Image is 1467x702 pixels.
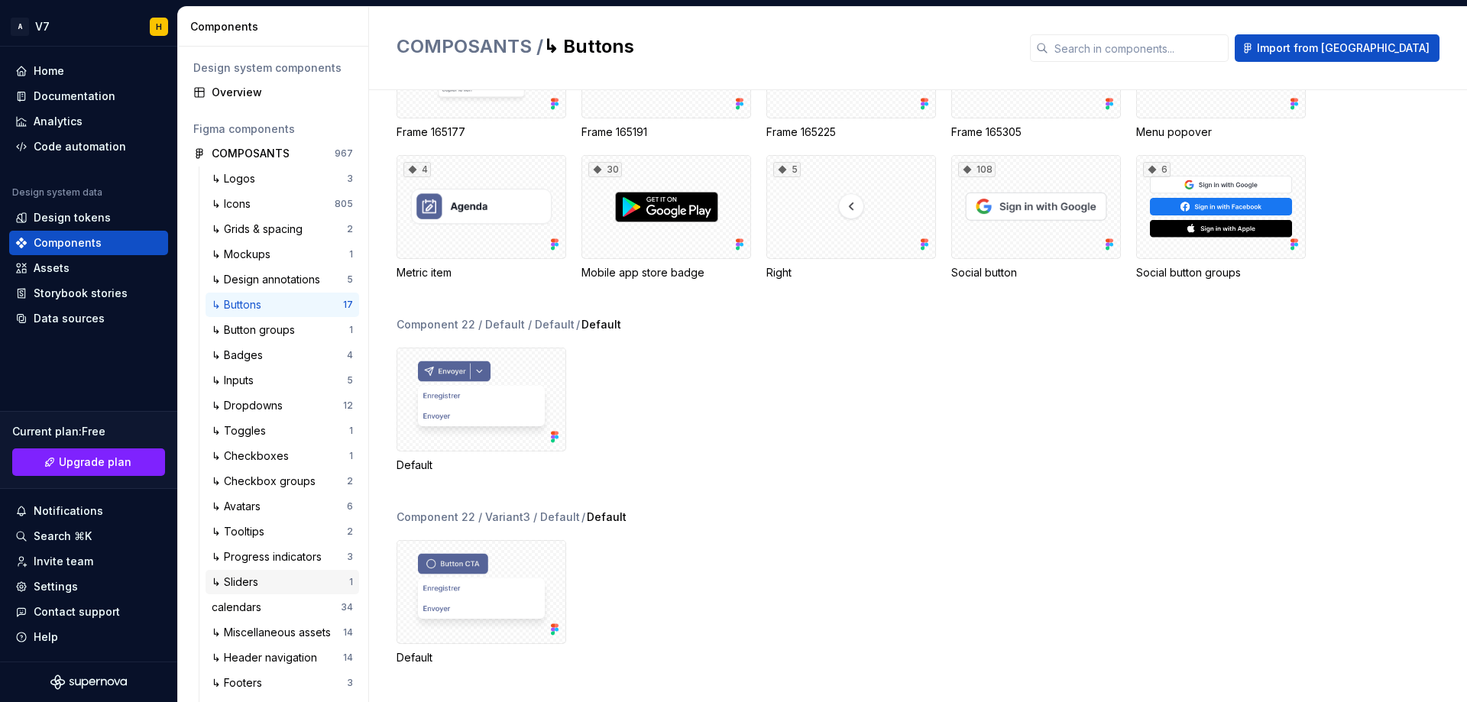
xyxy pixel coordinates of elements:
div: Frame 165191 [581,125,751,140]
div: 5 [773,162,801,177]
div: 5 [347,374,353,387]
div: Default [397,650,566,665]
div: A [11,18,29,36]
div: ↳ Icons [212,196,257,212]
div: 30Mobile app store badge [581,155,751,280]
div: Figma components [193,121,353,137]
a: ↳ Footers3 [206,671,359,695]
div: H [156,21,162,33]
a: Storybook stories [9,281,168,306]
div: Metric item [397,265,566,280]
a: Assets [9,256,168,280]
div: ↳ Miscellaneous assets [212,625,337,640]
a: ↳ Button groups1 [206,318,359,342]
button: Notifications [9,499,168,523]
span: Default [587,510,627,525]
button: Import from [GEOGRAPHIC_DATA] [1235,34,1439,62]
button: Contact support [9,600,168,624]
div: 1 [349,248,353,260]
div: Default [397,348,566,473]
span: Import from [GEOGRAPHIC_DATA] [1257,40,1430,56]
input: Search in components... [1048,34,1229,62]
a: ↳ Header navigation14 [206,645,359,670]
span: / [576,317,580,332]
div: 30 [588,162,622,177]
a: Invite team [9,549,168,574]
div: ↳ Grids & spacing [212,222,309,237]
div: ↳ Header navigation [212,650,323,665]
a: Data sources [9,306,168,331]
a: Home [9,59,168,83]
div: 1 [349,576,353,588]
div: Documentation [34,89,115,104]
button: Help [9,625,168,649]
a: Settings [9,574,168,599]
div: Assets [34,260,70,276]
a: Design tokens [9,205,168,230]
div: ↳ Design annotations [212,272,326,287]
a: ↳ Checkbox groups2 [206,469,359,493]
div: Menu popover [1136,125,1306,140]
div: ↳ Badges [212,348,269,363]
div: Components [190,19,362,34]
div: Design tokens [34,210,111,225]
div: Overview [212,85,353,100]
div: ↳ Tooltips [212,524,270,539]
div: 34 [341,601,353,613]
div: ↳ Sliders [212,574,264,590]
div: V7 [35,19,50,34]
div: ↳ Button groups [212,322,301,338]
div: ↳ Checkboxes [212,448,295,464]
div: 4Metric item [397,155,566,280]
div: ↳ Avatars [212,499,267,514]
a: ↳ Inputs5 [206,368,359,393]
span: COMPOSANTS / [397,35,543,57]
div: 1 [349,425,353,437]
div: Default [397,540,566,665]
svg: Supernova Logo [50,675,127,690]
div: 3 [347,551,353,563]
div: 3 [347,173,353,185]
div: 4 [403,162,431,177]
div: Design system data [12,186,102,199]
div: 17 [343,299,353,311]
a: ↳ Miscellaneous assets14 [206,620,359,645]
a: ↳ Logos3 [206,167,359,191]
a: ↳ Dropdowns12 [206,393,359,418]
div: 4 [347,349,353,361]
div: Data sources [34,311,105,326]
a: ↳ Badges4 [206,343,359,367]
span: Upgrade plan [59,455,131,470]
a: ↳ Progress indicators3 [206,545,359,569]
span: / [581,510,585,525]
div: 6 [1143,162,1171,177]
button: AV7H [3,10,174,43]
div: Current plan : Free [12,424,165,439]
div: ↳ Checkbox groups [212,474,322,489]
span: Default [581,317,621,332]
div: ↳ Progress indicators [212,549,328,565]
div: 2 [347,475,353,487]
a: Components [9,231,168,255]
a: ↳ Sliders1 [206,570,359,594]
div: Social button [951,265,1121,280]
div: Design system components [193,60,353,76]
div: Invite team [34,554,93,569]
a: Code automation [9,134,168,159]
div: Home [34,63,64,79]
div: 6 [347,500,353,513]
div: Frame 165305 [951,125,1121,140]
div: COMPOSANTS [212,146,290,161]
button: Search ⌘K [9,524,168,548]
div: Right [766,265,936,280]
a: ↳ Design annotations5 [206,267,359,292]
div: Notifications [34,503,103,519]
div: 2 [347,223,353,235]
div: Contact support [34,604,120,620]
div: Frame 165225 [766,125,936,140]
div: 967 [335,147,353,160]
div: ↳ Logos [212,171,261,186]
a: ↳ Mockups1 [206,242,359,267]
div: 2 [347,526,353,538]
div: Settings [34,579,78,594]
